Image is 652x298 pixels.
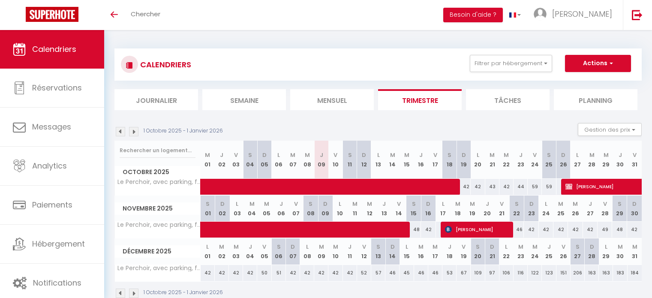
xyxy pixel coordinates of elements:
abbr: D [462,151,466,159]
th: 16 [414,141,428,179]
th: 26 [556,238,571,265]
abbr: S [515,200,519,208]
abbr: V [533,151,537,159]
abbr: L [339,200,341,208]
abbr: S [348,151,352,159]
abbr: J [348,243,352,251]
div: 48 [612,222,627,238]
th: 24 [539,196,553,222]
div: 42 [286,265,300,281]
abbr: V [462,243,466,251]
h3: CALENDRIERS [138,55,191,74]
th: 08 [303,196,318,222]
abbr: J [589,200,592,208]
th: 08 [300,141,314,179]
abbr: V [362,243,366,251]
span: Hébergement [32,238,85,249]
th: 22 [499,141,514,179]
th: 05 [259,196,274,222]
th: 05 [257,141,271,179]
div: 42 [553,222,568,238]
abbr: M [249,200,255,208]
th: 10 [328,238,343,265]
th: 28 [585,238,599,265]
abbr: S [576,243,580,251]
th: 09 [314,238,328,265]
th: 09 [314,141,328,179]
li: Journalier [114,89,198,110]
th: 31 [628,141,642,179]
p: 1 Octobre 2025 - 1 Janvier 2026 [144,127,223,135]
abbr: L [236,200,238,208]
div: 42 [583,222,598,238]
th: 28 [598,196,612,222]
div: 122 [528,265,542,281]
span: Paiements [32,199,72,210]
th: 30 [613,141,627,179]
abbr: L [306,243,309,251]
div: 50 [257,265,271,281]
span: Le Perchoir, avec parking, face aux Thermes [116,179,202,185]
th: 10 [328,141,343,179]
abbr: M [205,151,210,159]
abbr: L [605,243,607,251]
div: 184 [628,265,642,281]
button: Filtrer par hébergement [470,55,552,72]
abbr: D [391,243,395,251]
th: 31 [628,238,642,265]
abbr: V [433,151,437,159]
th: 16 [414,238,428,265]
abbr: M [455,200,460,208]
th: 10 [333,196,347,222]
th: 02 [215,141,229,179]
abbr: M [490,151,495,159]
th: 13 [371,141,385,179]
abbr: J [619,151,622,159]
th: 23 [524,196,538,222]
th: 01 [201,141,215,179]
th: 19 [457,238,471,265]
th: 17 [436,196,451,222]
abbr: D [590,243,594,251]
th: 04 [243,238,257,265]
abbr: V [234,151,238,159]
th: 25 [542,238,556,265]
div: 163 [585,265,599,281]
abbr: J [220,151,223,159]
th: 28 [585,141,599,179]
abbr: D [262,151,267,159]
li: Mensuel [290,89,374,110]
abbr: V [334,151,337,159]
abbr: M [589,151,595,159]
th: 20 [471,141,485,179]
abbr: M [352,200,358,208]
abbr: M [504,151,509,159]
abbr: L [576,151,579,159]
th: 09 [318,196,333,222]
input: Rechercher un logement... [120,143,195,158]
th: 11 [343,141,357,179]
abbr: M [470,200,475,208]
abbr: M [290,151,295,159]
abbr: M [234,243,239,251]
abbr: V [500,200,504,208]
abbr: M [333,243,338,251]
th: 27 [583,196,598,222]
abbr: S [248,151,252,159]
th: 14 [385,238,400,265]
th: 26 [556,141,571,179]
th: 24 [528,238,542,265]
div: 183 [613,265,627,281]
abbr: M [518,243,523,251]
abbr: S [376,243,380,251]
abbr: J [382,200,386,208]
th: 29 [599,238,613,265]
th: 23 [514,238,528,265]
div: 52 [357,265,371,281]
abbr: L [505,243,508,251]
th: 01 [201,196,215,222]
abbr: M [367,200,372,208]
span: Le Perchoir, avec parking, face aux Thermes [116,222,202,228]
div: 42 [201,265,215,281]
th: 05 [257,238,271,265]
